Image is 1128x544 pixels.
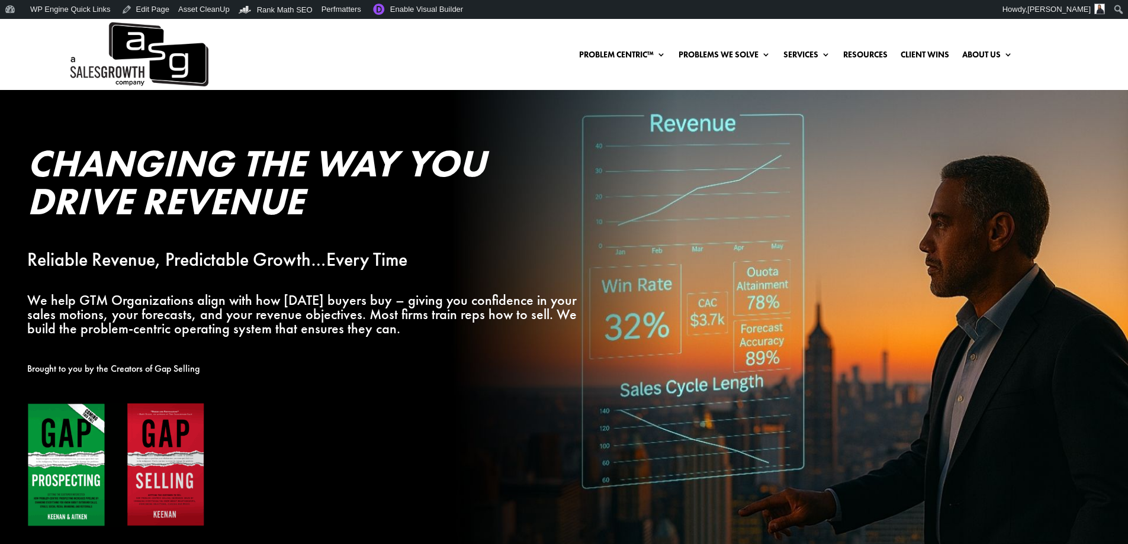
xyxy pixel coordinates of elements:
p: Reliable Revenue, Predictable Growth…Every Time [27,253,583,267]
span: [PERSON_NAME] [1027,5,1091,14]
p: Brought to you by the Creators of Gap Selling [27,362,583,376]
p: We help GTM Organizations align with how [DATE] buyers buy – giving you confidence in your sales ... [27,293,583,335]
h2: Changing the Way You Drive Revenue [27,144,583,226]
img: Gap Books [27,403,205,527]
span: Rank Math SEO [257,5,313,14]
